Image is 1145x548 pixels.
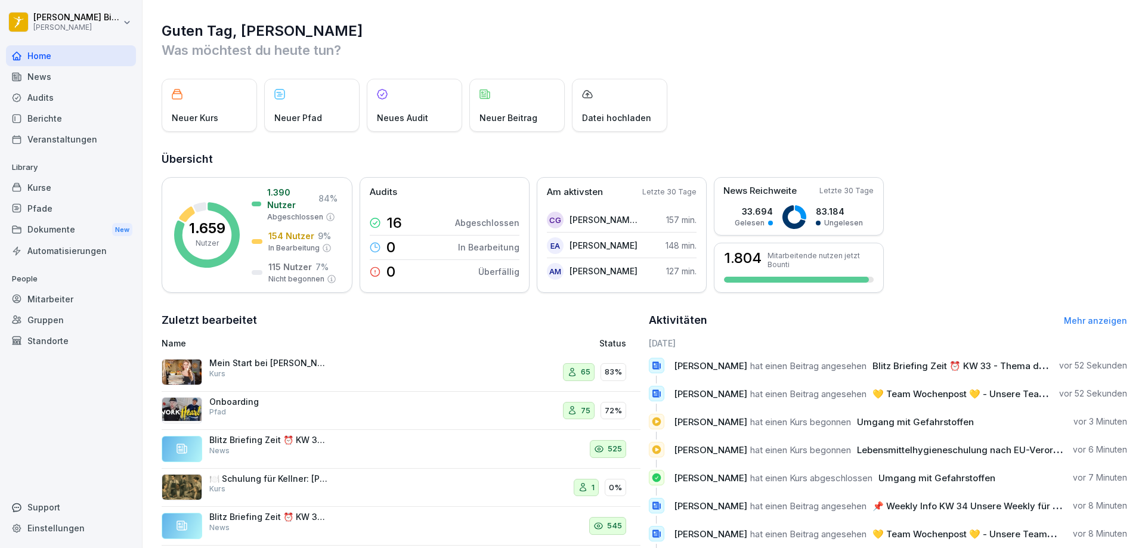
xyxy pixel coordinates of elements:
[1073,444,1127,456] p: vor 6 Minuten
[209,484,225,494] p: Kurs
[857,416,974,428] span: Umgang mit Gefahrstoffen
[768,251,874,269] p: Mitarbeitende nutzen jetzt Bounti
[6,240,136,261] a: Automatisierungen
[370,185,397,199] p: Audits
[172,112,218,124] p: Neuer Kurs
[1059,388,1127,400] p: vor 52 Sekunden
[547,212,564,228] div: CG
[6,177,136,198] a: Kurse
[6,289,136,309] a: Mitarbeiter
[1059,360,1127,371] p: vor 52 Sekunden
[6,108,136,129] a: Berichte
[750,500,867,512] span: hat einen Beitrag angesehen
[318,230,331,242] p: 9 %
[607,520,622,532] p: 545
[878,472,995,484] span: Umgang mit Gefahrstoffen
[162,507,640,546] a: Blitz Briefing Zeit ⏰ KW 32 - Thema der Woche: SalateNews545
[750,388,867,400] span: hat einen Beitrag angesehen
[819,185,874,196] p: Letzte 30 Tage
[1073,416,1127,428] p: vor 3 Minuten
[547,263,564,280] div: AM
[570,213,638,226] p: [PERSON_NAME] [PERSON_NAME]
[6,219,136,241] a: DokumenteNew
[209,512,329,522] p: Blitz Briefing Zeit ⏰ KW 32 - Thema der Woche: Salate
[6,309,136,330] a: Gruppen
[6,518,136,538] a: Einstellungen
[162,312,640,329] h2: Zuletzt bearbeitet
[386,240,395,255] p: 0
[162,41,1127,60] p: Was möchtest du heute tun?
[6,219,136,241] div: Dokumente
[6,129,136,150] div: Veranstaltungen
[599,337,626,349] p: Status
[674,444,747,456] span: [PERSON_NAME]
[816,205,863,218] p: 83.184
[750,444,851,456] span: hat einen Kurs begonnen
[608,443,622,455] p: 525
[6,198,136,219] div: Pfade
[547,185,603,199] p: Am aktivsten
[162,21,1127,41] h1: Guten Tag, [PERSON_NAME]
[209,407,226,417] p: Pfad
[750,416,851,428] span: hat einen Kurs begonnen
[824,218,863,228] p: Ungelesen
[649,337,1128,349] h6: [DATE]
[674,416,747,428] span: [PERSON_NAME]
[6,66,136,87] a: News
[6,87,136,108] a: Audits
[268,230,314,242] p: 154 Nutzer
[315,261,329,273] p: 7 %
[570,239,638,252] p: [PERSON_NAME]
[33,13,120,23] p: [PERSON_NAME] Bierstedt
[112,223,132,237] div: New
[267,212,323,222] p: Abgeschlossen
[723,184,797,198] p: News Reichweite
[750,528,867,540] span: hat einen Beitrag angesehen
[674,472,747,484] span: [PERSON_NAME]
[162,430,640,469] a: Blitz Briefing Zeit ⏰ KW 32 - Thema der Woche: SalateNews525
[605,405,622,417] p: 72%
[6,270,136,289] p: People
[479,112,537,124] p: Neuer Beitrag
[1073,472,1127,484] p: vor 7 Minuten
[582,112,651,124] p: Datei hochladen
[209,369,225,379] p: Kurs
[318,192,338,205] p: 84 %
[6,158,136,177] p: Library
[162,337,462,349] p: Name
[609,482,622,494] p: 0%
[209,445,230,456] p: News
[6,45,136,66] a: Home
[189,221,225,236] p: 1.659
[162,353,640,392] a: Mein Start bei [PERSON_NAME] - PersonalfragebogenKurs6583%
[605,366,622,378] p: 83%
[162,469,640,507] a: 🍽️ Schulung für Kellner: [PERSON_NAME]Kurs10%
[209,473,329,484] p: 🍽️ Schulung für Kellner: [PERSON_NAME]
[750,472,872,484] span: hat einen Kurs abgeschlossen
[162,397,202,423] img: xsq6pif1bkyf9agazq77nwco.png
[642,187,697,197] p: Letzte 30 Tage
[162,474,202,500] img: c6pxyn0tmrqwj4a1jbcqb86l.png
[267,186,315,211] p: 1.390 Nutzer
[735,218,765,228] p: Gelesen
[209,435,329,445] p: Blitz Briefing Zeit ⏰ KW 32 - Thema der Woche: Salate
[666,239,697,252] p: 148 min.
[592,482,595,494] p: 1
[1073,500,1127,512] p: vor 8 Minuten
[666,265,697,277] p: 127 min.
[33,23,120,32] p: [PERSON_NAME]
[750,360,867,371] span: hat einen Beitrag angesehen
[386,216,402,230] p: 16
[478,265,519,278] p: Überfällig
[649,312,707,329] h2: Aktivitäten
[209,522,230,533] p: News
[674,388,747,400] span: [PERSON_NAME]
[724,251,762,265] h3: 1.804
